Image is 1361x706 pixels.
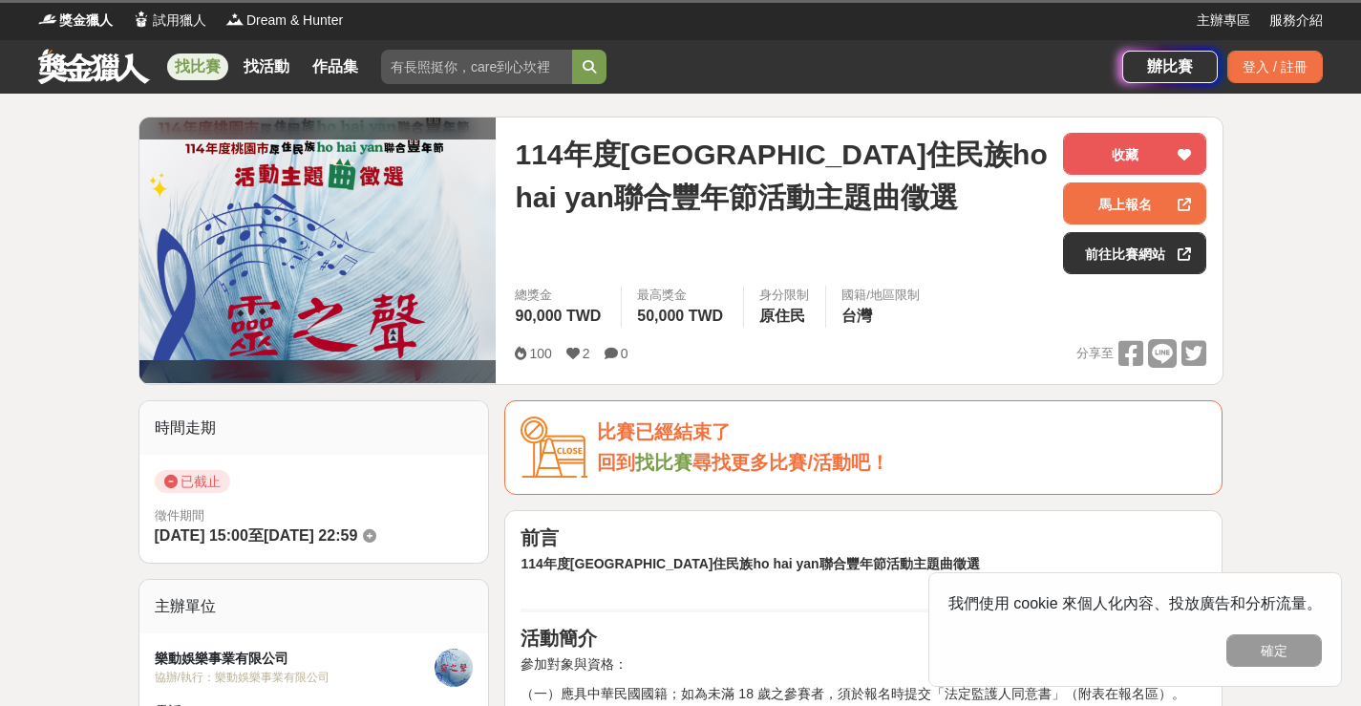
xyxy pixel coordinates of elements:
[759,286,810,305] div: 身分限制
[1197,11,1250,31] a: 主辦專區
[59,11,113,31] span: 獎金獵人
[155,649,436,669] div: 樂動娛樂事業有限公司
[246,11,343,31] span: Dream & Hunter
[1076,339,1114,368] span: 分享至
[1063,133,1206,175] button: 收藏
[1063,232,1206,274] a: 前往比賽網站
[759,308,805,324] span: 原住民
[1122,51,1218,83] a: 辦比賽
[515,133,1048,219] span: 114年度[GEOGRAPHIC_DATA]住民族ho hai yan聯合豐年節活動主題曲徵選
[264,527,357,544] span: [DATE] 22:59
[692,452,889,473] span: 尋找更多比賽/活動吧！
[139,580,489,633] div: 主辦單位
[521,684,1206,704] p: （一）應具中華民國國籍；如為未滿 18 歲之參賽者，須於報名時提交「法定監護人同意書」（附表在報名區）。
[948,595,1322,611] span: 我們使用 cookie 來個人化內容、投放廣告和分析流量。
[248,527,264,544] span: 至
[38,10,57,29] img: Logo
[225,11,343,31] a: LogoDream & Hunter
[139,139,497,360] img: Cover Image
[305,53,366,80] a: 作品集
[521,628,597,649] strong: 活動簡介
[583,346,590,361] span: 2
[529,346,551,361] span: 100
[515,308,601,324] span: 90,000 TWD
[637,308,723,324] span: 50,000 TWD
[139,401,489,455] div: 時間走期
[155,470,230,493] span: 已截止
[155,669,436,686] div: 協辦/執行： 樂動娛樂事業有限公司
[38,11,113,31] a: Logo獎金獵人
[1227,51,1323,83] div: 登入 / 註冊
[637,286,728,305] span: 最高獎金
[1063,182,1206,225] a: 馬上報名
[1226,634,1322,667] button: 確定
[167,53,228,80] a: 找比賽
[621,346,628,361] span: 0
[381,50,572,84] input: 有長照挺你，care到心坎裡！青春出手，拍出照顧 影音徵件活動
[521,527,559,548] strong: 前言
[515,286,606,305] span: 總獎金
[1269,11,1323,31] a: 服務介紹
[153,11,206,31] span: 試用獵人
[521,654,1206,674] p: 參加對象與資格：
[155,508,204,523] span: 徵件期間
[132,11,206,31] a: Logo試用獵人
[597,452,635,473] span: 回到
[841,308,872,324] span: 台灣
[521,417,587,479] img: Icon
[132,10,151,29] img: Logo
[597,417,1206,448] div: 比賽已經結束了
[155,527,248,544] span: [DATE] 15:00
[841,286,920,305] div: 國籍/地區限制
[635,452,692,473] a: 找比賽
[236,53,297,80] a: 找活動
[225,10,245,29] img: Logo
[521,556,979,571] strong: 114年度[GEOGRAPHIC_DATA]住民族ho hai yan聯合豐年節活動主題曲徵選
